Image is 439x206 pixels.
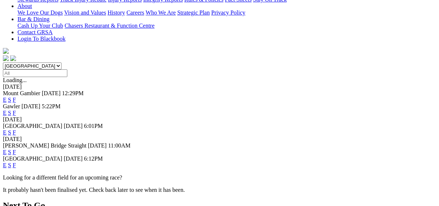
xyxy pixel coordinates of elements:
[17,23,436,29] div: Bar & Dining
[3,116,436,123] div: [DATE]
[126,9,144,16] a: Careers
[88,142,107,149] span: [DATE]
[64,9,106,16] a: Vision and Values
[10,55,16,61] img: twitter.svg
[3,55,9,61] img: facebook.svg
[108,142,131,149] span: 11:00AM
[17,23,63,29] a: Cash Up Your Club
[64,155,83,162] span: [DATE]
[13,149,16,155] a: F
[8,110,11,116] a: S
[3,97,7,103] a: E
[3,123,62,129] span: [GEOGRAPHIC_DATA]
[13,129,16,136] a: F
[8,162,11,168] a: S
[3,84,436,90] div: [DATE]
[42,103,61,109] span: 5:22PM
[64,23,154,29] a: Chasers Restaurant & Function Centre
[13,162,16,168] a: F
[17,9,436,16] div: About
[3,174,436,181] p: Looking for a different field for an upcoming race?
[146,9,176,16] a: Who We Are
[17,36,66,42] a: Login To Blackbook
[8,97,11,103] a: S
[3,90,40,96] span: Mount Gambier
[13,110,16,116] a: F
[3,129,7,136] a: E
[42,90,61,96] span: [DATE]
[211,9,245,16] a: Privacy Policy
[3,162,7,168] a: E
[17,29,52,35] a: Contact GRSA
[3,69,67,77] input: Select date
[3,136,436,142] div: [DATE]
[8,129,11,136] a: S
[3,48,9,54] img: logo-grsa-white.png
[13,97,16,103] a: F
[84,123,103,129] span: 6:01PM
[3,187,185,193] partial: It probably hasn't been finalised yet. Check back later to see when it has been.
[64,123,83,129] span: [DATE]
[107,9,125,16] a: History
[8,149,11,155] a: S
[3,155,62,162] span: [GEOGRAPHIC_DATA]
[3,77,27,83] span: Loading...
[3,142,86,149] span: [PERSON_NAME] Bridge Straight
[17,16,50,22] a: Bar & Dining
[177,9,210,16] a: Strategic Plan
[3,110,7,116] a: E
[21,103,40,109] span: [DATE]
[62,90,84,96] span: 12:29PM
[17,9,63,16] a: We Love Our Dogs
[84,155,103,162] span: 6:12PM
[3,149,7,155] a: E
[17,3,32,9] a: About
[3,103,20,109] span: Gawler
